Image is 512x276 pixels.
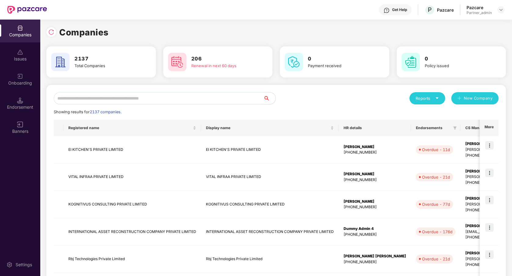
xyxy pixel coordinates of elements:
img: icon [485,169,494,177]
h1: Companies [59,26,109,39]
button: plusNew Company [451,92,499,104]
img: svg+xml;base64,PHN2ZyB4bWxucz0iaHR0cDovL3d3dy53My5vcmcvMjAwMC9zdmciIHdpZHRoPSI2MCIgaGVpZ2h0PSI2MC... [402,53,420,71]
div: [PERSON_NAME] [PERSON_NAME] [344,253,406,259]
span: caret-down [435,96,439,100]
td: Rbj Technologies Private Limited [201,245,339,273]
img: New Pazcare Logo [7,6,47,14]
div: Total Companies [74,63,139,69]
span: P [428,6,432,13]
div: Overdue - 21d [422,256,450,262]
img: svg+xml;base64,PHN2ZyBpZD0iRHJvcGRvd24tMzJ4MzIiIHhtbG5zPSJodHRwOi8vd3d3LnczLm9yZy8yMDAwL3N2ZyIgd2... [499,7,503,12]
div: Get Help [392,7,407,12]
span: filter [452,124,458,132]
td: KOGNITIVUS CONSULTING PRIVATE LIMITED [63,191,201,218]
div: Settings [14,262,34,268]
div: Overdue - 176d [422,229,453,235]
div: [PERSON_NAME] [344,171,406,177]
td: INTERNATIONAL ASSET RECONSTRUCTION COMPANY PRIVATE LIMITED [63,218,201,246]
img: icon [485,141,494,150]
img: svg+xml;base64,PHN2ZyB4bWxucz0iaHR0cDovL3d3dy53My5vcmcvMjAwMC9zdmciIHdpZHRoPSI2MCIgaGVpZ2h0PSI2MC... [51,53,70,71]
div: Overdue - 77d [422,201,450,207]
span: Display name [206,125,329,130]
th: More [480,120,499,136]
span: New Company [464,95,493,101]
img: svg+xml;base64,PHN2ZyBpZD0iSXNzdWVzX2Rpc2FibGVkIiB4bWxucz0iaHR0cDovL3d3dy53My5vcmcvMjAwMC9zdmciIH... [17,49,23,55]
div: [PHONE_NUMBER] [344,232,406,238]
span: search [263,96,276,101]
img: svg+xml;base64,PHN2ZyBpZD0iU2V0dGluZy0yMHgyMCIgeG1sbnM9Imh0dHA6Ly93d3cudzMub3JnLzIwMDAvc3ZnIiB3aW... [6,262,13,268]
h3: 206 [191,55,256,63]
div: [PERSON_NAME] [344,199,406,205]
img: icon [485,250,494,259]
h3: 0 [308,55,373,63]
span: plus [457,96,461,101]
div: Reports [416,95,439,101]
img: svg+xml;base64,PHN2ZyBpZD0iSGVscC0zMngzMiIgeG1sbnM9Imh0dHA6Ly93d3cudzMub3JnLzIwMDAvc3ZnIiB3aWR0aD... [384,7,390,13]
div: Pazcare [437,7,454,13]
h3: 0 [425,55,489,63]
span: 2137 companies. [90,110,121,114]
span: Endorsements [416,125,451,130]
td: KOGNITIVUS CONSULTING PRIVATE LIMITED [201,191,339,218]
img: svg+xml;base64,PHN2ZyB4bWxucz0iaHR0cDovL3d3dy53My5vcmcvMjAwMC9zdmciIHdpZHRoPSI2MCIgaGVpZ2h0PSI2MC... [168,53,186,71]
img: svg+xml;base64,PHN2ZyB3aWR0aD0iMTQuNSIgaGVpZ2h0PSIxNC41IiB2aWV3Qm94PSIwIDAgMTYgMTYiIGZpbGw9Im5vbm... [17,97,23,103]
img: svg+xml;base64,PHN2ZyB3aWR0aD0iMTYiIGhlaWdodD0iMTYiIHZpZXdCb3g9IjAgMCAxNiAxNiIgZmlsbD0ibm9uZSIgeG... [17,122,23,128]
td: EI KITCHEN'S PRIVATE LIMITED [201,136,339,164]
div: Policy issued [425,63,489,69]
img: svg+xml;base64,PHN2ZyBpZD0iQ29tcGFuaWVzIiB4bWxucz0iaHR0cDovL3d3dy53My5vcmcvMjAwMC9zdmciIHdpZHRoPS... [17,25,23,31]
span: Showing results for [54,110,121,114]
td: VITAL INFRAA PRIVATE LIMITED [63,164,201,191]
div: Partner_admin [467,10,492,15]
td: Rbj Technologies Private Limited [63,245,201,273]
div: Overdue - 11d [422,147,450,153]
td: INTERNATIONAL ASSET RECONSTRUCTION COMPANY PRIVATE LIMITED [201,218,339,246]
div: Payment received [308,63,373,69]
th: Registered name [63,120,201,136]
h3: 2137 [74,55,139,63]
div: Pazcare [467,5,492,10]
div: [PHONE_NUMBER] [344,177,406,183]
td: EI KITCHEN'S PRIVATE LIMITED [63,136,201,164]
img: icon [485,223,494,232]
div: [PHONE_NUMBER] [344,150,406,155]
img: svg+xml;base64,PHN2ZyBpZD0iUmVsb2FkLTMyeDMyIiB4bWxucz0iaHR0cDovL3d3dy53My5vcmcvMjAwMC9zdmciIHdpZH... [48,29,54,35]
div: Dummy Admin 4 [344,226,406,232]
img: icon [485,196,494,204]
img: svg+xml;base64,PHN2ZyB4bWxucz0iaHR0cDovL3d3dy53My5vcmcvMjAwMC9zdmciIHdpZHRoPSI2MCIgaGVpZ2h0PSI2MC... [285,53,303,71]
div: Overdue - 21d [422,174,450,180]
span: filter [453,126,457,130]
button: search [263,92,276,104]
div: Renewal in next 60 days [191,63,256,69]
div: [PHONE_NUMBER] [344,259,406,265]
th: HR details [339,120,411,136]
td: VITAL INFRAA PRIVATE LIMITED [201,164,339,191]
span: Registered name [68,125,192,130]
th: Display name [201,120,339,136]
img: svg+xml;base64,PHN2ZyB3aWR0aD0iMjAiIGhlaWdodD0iMjAiIHZpZXdCb3g9IjAgMCAyMCAyMCIgZmlsbD0ibm9uZSIgeG... [17,73,23,79]
div: [PHONE_NUMBER] [344,204,406,210]
div: [PERSON_NAME] [344,144,406,150]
